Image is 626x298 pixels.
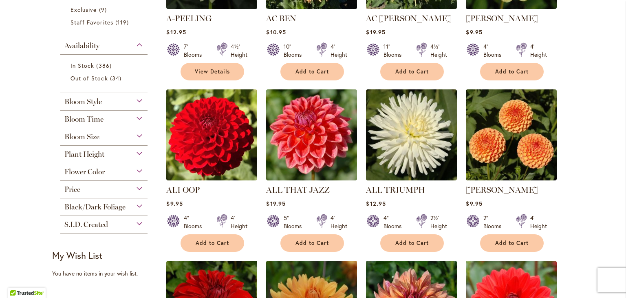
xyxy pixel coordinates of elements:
span: Add to Cart [295,240,329,247]
a: View Details [181,63,244,80]
img: AMBER QUEEN [466,89,557,180]
span: Out of Stock [71,74,108,82]
span: Black/Dark Foliage [64,202,126,211]
span: 386 [96,61,113,70]
span: S.I.D. Created [64,220,108,229]
button: Add to Cart [280,63,344,80]
div: 5" Blooms [284,214,306,230]
a: ALL TRIUMPH [366,174,457,182]
img: ALL THAT JAZZ [266,89,357,180]
div: 4½' Height [430,42,447,59]
span: $12.95 [166,28,186,36]
span: Flower Color [64,167,105,176]
strong: My Wish List [52,249,102,261]
div: 4" Blooms [384,214,406,230]
div: 11" Blooms [384,42,406,59]
span: Add to Cart [395,68,429,75]
a: [PERSON_NAME] [466,13,538,23]
div: 4' Height [530,214,547,230]
span: Add to Cart [295,68,329,75]
a: Exclusive [71,5,139,14]
a: ALL TRIUMPH [366,185,425,195]
div: 7" Blooms [184,42,207,59]
span: $9.95 [466,28,482,36]
a: Out of Stock 34 [71,74,139,82]
div: 4' Height [331,42,347,59]
span: Staff Favorites [71,18,113,26]
span: $10.95 [266,28,286,36]
span: $9.95 [466,200,482,207]
span: Add to Cart [495,68,529,75]
button: Add to Cart [380,234,444,252]
span: Plant Height [64,150,104,159]
div: 4' Height [331,214,347,230]
div: 4' Height [530,42,547,59]
a: ALL THAT JAZZ [266,174,357,182]
div: 4½' Height [231,42,247,59]
a: Staff Favorites [71,18,139,27]
a: ALI OOP [166,185,200,195]
button: Add to Cart [181,234,244,252]
span: View Details [195,68,230,75]
span: Exclusive [71,6,97,13]
span: 119 [115,18,131,27]
span: $19.95 [366,28,385,36]
span: 9 [99,5,109,14]
a: AC Jeri [366,3,457,11]
span: Bloom Size [64,132,99,141]
button: Add to Cart [380,63,444,80]
a: AHOY MATEY [466,3,557,11]
button: Add to Cart [280,234,344,252]
a: AMBER QUEEN [466,174,557,182]
div: 2" Blooms [483,214,506,230]
span: $19.95 [266,200,285,207]
span: Add to Cart [395,240,429,247]
div: 4' Height [231,214,247,230]
a: A-PEELING [166,13,212,23]
a: AC BEN [266,3,357,11]
div: 2½' Height [430,214,447,230]
img: ALI OOP [166,89,257,180]
span: Bloom Style [64,97,102,106]
span: Add to Cart [495,240,529,247]
img: ALL TRIUMPH [366,89,457,180]
a: AC BEN [266,13,296,23]
a: ALI OOP [166,174,257,182]
a: AC [PERSON_NAME] [366,13,452,23]
div: 10" Blooms [284,42,306,59]
button: Add to Cart [480,234,544,252]
span: Bloom Time [64,115,104,124]
span: Availability [64,41,99,50]
a: In Stock 386 [71,61,139,70]
a: A-Peeling [166,3,257,11]
span: Price [64,185,80,194]
iframe: Launch Accessibility Center [6,269,29,292]
div: 4" Blooms [184,214,207,230]
span: Add to Cart [196,240,229,247]
div: 4" Blooms [483,42,506,59]
span: $12.95 [366,200,386,207]
span: In Stock [71,62,94,69]
div: You have no items in your wish list. [52,269,161,278]
a: [PERSON_NAME] [466,185,538,195]
span: 34 [110,74,123,82]
button: Add to Cart [480,63,544,80]
span: $9.95 [166,200,183,207]
a: ALL THAT JAZZ [266,185,330,195]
